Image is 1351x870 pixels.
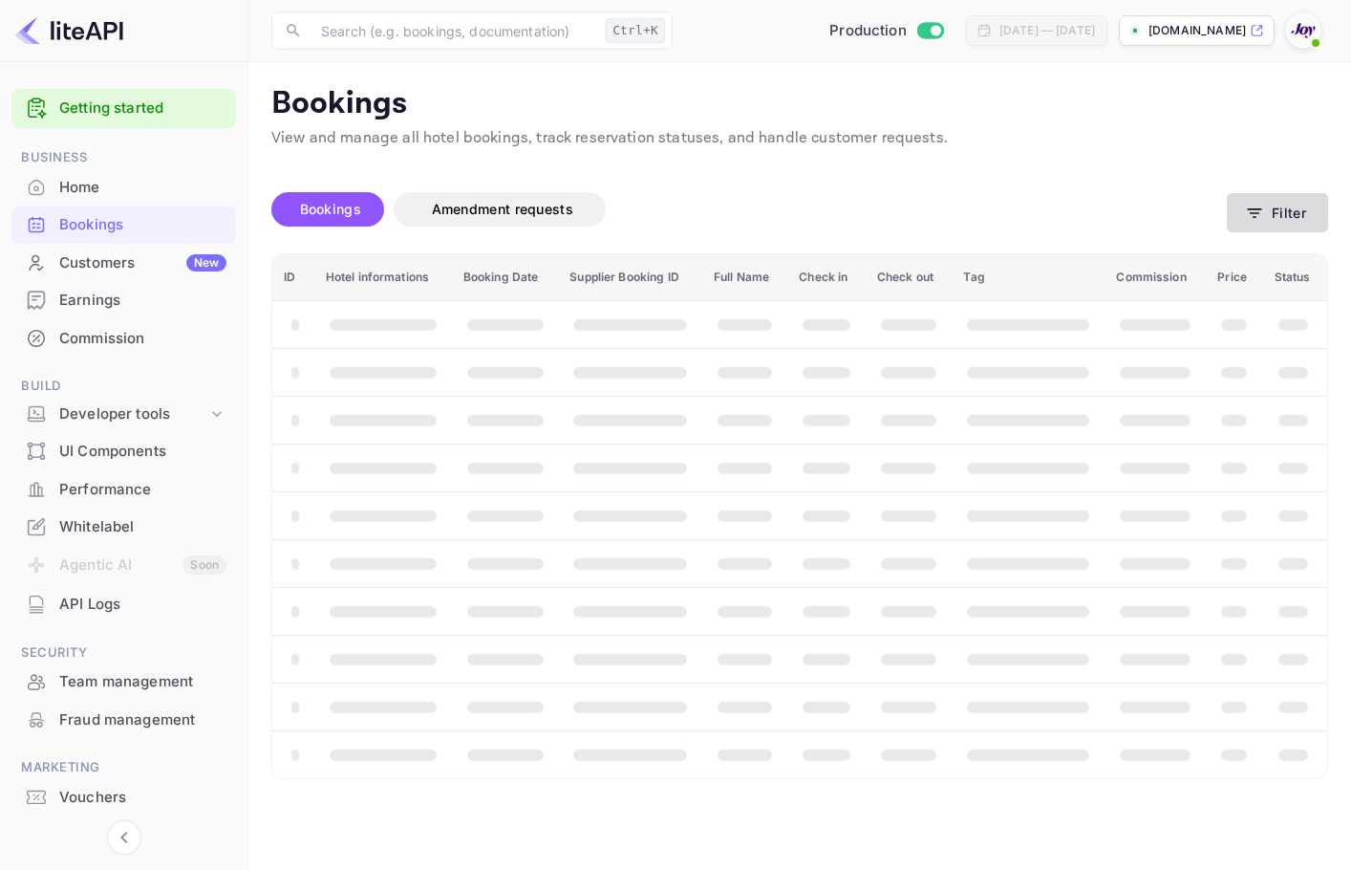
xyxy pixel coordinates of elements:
div: Switch to Sandbox mode [822,20,951,42]
th: Check out [866,254,952,301]
div: Vouchers [59,787,226,809]
th: Hotel informations [314,254,452,301]
span: Production [829,20,907,42]
th: ID [272,254,314,301]
div: Earnings [59,290,226,312]
a: Vouchers [11,779,236,815]
div: account-settings tabs [271,192,1227,227]
div: API Logs [11,586,236,623]
div: Performance [11,471,236,509]
div: CustomersNew [11,245,236,282]
div: Performance [59,479,226,501]
div: New [186,254,226,272]
th: Price [1206,254,1262,301]
span: Marketing [11,757,236,778]
a: Team management [11,663,236,699]
a: CustomersNew [11,245,236,280]
div: Commission [11,320,236,358]
div: Ctrl+K [606,18,665,43]
th: Booking Date [452,254,559,301]
button: Collapse navigation [107,820,141,855]
div: Fraud management [59,709,226,731]
th: Status [1263,254,1327,301]
div: Fraud management [11,702,236,739]
div: Developer tools [59,403,207,425]
a: API Logs [11,586,236,621]
a: Earnings [11,282,236,317]
th: Full Name [702,254,787,301]
span: Business [11,147,236,168]
div: Developer tools [11,398,236,431]
button: Filter [1227,193,1328,232]
span: Security [11,642,236,663]
input: Search (e.g. bookings, documentation) [310,11,598,50]
span: Amendment requests [432,201,573,217]
th: Commission [1104,254,1206,301]
div: UI Components [11,433,236,470]
th: Check in [787,254,866,301]
div: Home [59,177,226,199]
a: Performance [11,471,236,507]
p: [DOMAIN_NAME] [1148,22,1246,39]
div: Team management [59,671,226,693]
div: [DATE] — [DATE] [999,22,1095,39]
a: Home [11,169,236,205]
div: Home [11,169,236,207]
p: View and manage all hotel bookings, track reservation statuses, and handle customer requests. [271,127,1328,150]
span: Build [11,376,236,397]
div: UI Components [59,441,226,463]
div: Team management [11,663,236,701]
div: Whitelabel [59,516,226,538]
div: Commission [59,328,226,350]
div: Bookings [11,207,236,244]
th: Tag [952,254,1104,301]
a: Bookings [11,207,236,242]
a: Fraud management [11,702,236,737]
th: Supplier Booking ID [558,254,702,301]
p: Bookings [271,85,1328,123]
a: Getting started [59,98,226,120]
div: Bookings [59,214,226,236]
div: Customers [59,252,226,274]
table: booking table [272,254,1327,778]
span: Bookings [300,201,361,217]
div: API Logs [59,594,226,616]
div: Vouchers [11,779,236,816]
img: LiteAPI logo [15,15,123,46]
a: UI Components [11,433,236,468]
div: Whitelabel [11,509,236,546]
div: Earnings [11,282,236,319]
a: Whitelabel [11,509,236,544]
div: Getting started [11,89,236,128]
a: Commission [11,320,236,356]
img: With Joy [1288,15,1319,46]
